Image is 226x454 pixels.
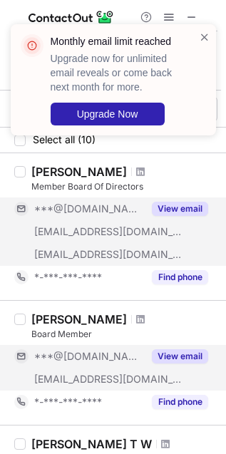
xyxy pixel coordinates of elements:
span: [EMAIL_ADDRESS][DOMAIN_NAME] [34,373,183,386]
button: Reveal Button [152,395,208,409]
span: ***@[DOMAIN_NAME] [34,350,143,363]
div: [PERSON_NAME] T W [31,437,152,451]
span: [EMAIL_ADDRESS][DOMAIN_NAME] [34,225,183,238]
div: [PERSON_NAME] [31,312,127,326]
div: Board Member [31,328,217,341]
button: Reveal Button [152,270,208,284]
header: Monthly email limit reached [51,34,182,48]
div: [PERSON_NAME] [31,165,127,179]
button: Reveal Button [152,349,208,363]
button: Reveal Button [152,202,208,216]
span: [EMAIL_ADDRESS][DOMAIN_NAME] [34,248,183,261]
div: Member Board Of Directors [31,180,217,193]
img: error [21,34,43,57]
span: Upgrade Now [77,108,138,120]
span: ***@[DOMAIN_NAME] [34,202,143,215]
button: Upgrade Now [51,103,165,125]
img: ContactOut v5.3.10 [29,9,114,26]
p: Upgrade now for unlimited email reveals or come back next month for more. [51,51,182,94]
